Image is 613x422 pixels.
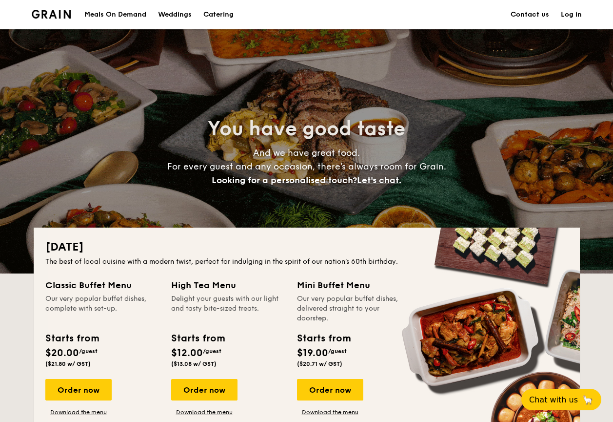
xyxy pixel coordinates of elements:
span: Chat with us [529,395,578,404]
div: Our very popular buffet dishes, complete with set-up. [45,294,159,323]
span: $19.00 [297,347,328,359]
span: $20.00 [45,347,79,359]
div: Order now [45,379,112,401]
span: /guest [203,348,221,355]
a: Download the menu [297,408,363,416]
div: High Tea Menu [171,278,285,292]
span: Let's chat. [357,175,401,186]
span: $12.00 [171,347,203,359]
img: Grain [32,10,71,19]
span: ($20.71 w/ GST) [297,360,342,367]
div: Starts from [171,331,224,346]
div: Our very popular buffet dishes, delivered straight to your doorstep. [297,294,411,323]
div: Mini Buffet Menu [297,278,411,292]
span: ($21.80 w/ GST) [45,360,91,367]
h2: [DATE] [45,239,568,255]
span: ($13.08 w/ GST) [171,360,217,367]
div: Order now [171,379,237,401]
a: Download the menu [171,408,237,416]
a: Download the menu [45,408,112,416]
div: Order now [297,379,363,401]
div: Delight your guests with our light and tasty bite-sized treats. [171,294,285,323]
div: Starts from [297,331,350,346]
button: Chat with us🦙 [521,389,601,410]
div: The best of local cuisine with a modern twist, perfect for indulging in the spirit of our nation’... [45,257,568,267]
span: /guest [328,348,347,355]
a: Logotype [32,10,71,19]
div: Starts from [45,331,99,346]
span: 🦙 [582,394,593,405]
div: Classic Buffet Menu [45,278,159,292]
span: /guest [79,348,98,355]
